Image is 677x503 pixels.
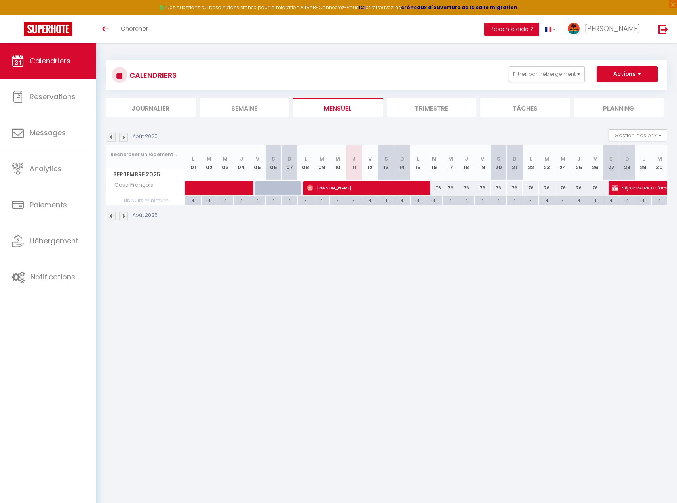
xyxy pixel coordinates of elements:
th: 01 [185,145,202,181]
th: 07 [281,145,298,181]
abbr: J [577,155,580,163]
div: 4 [571,196,587,204]
p: Août 2025 [133,133,158,140]
span: [PERSON_NAME] [307,180,426,195]
span: Réservations [30,92,76,101]
img: logout [658,24,668,34]
abbr: J [352,155,356,163]
th: 10 [330,145,346,181]
a: ... [PERSON_NAME] [562,15,650,43]
div: 4 [619,196,635,204]
span: Notifications [30,272,75,282]
abbr: L [530,155,532,163]
div: 4 [458,196,474,204]
div: 4 [635,196,651,204]
strong: créneaux d'ouverture de la salle migration [401,4,517,11]
abbr: J [465,155,468,163]
p: Août 2025 [133,212,158,219]
button: Gestion des prix [609,129,667,141]
span: Chercher [121,24,148,33]
abbr: S [272,155,275,163]
abbr: M [544,155,549,163]
th: 13 [378,145,394,181]
th: 17 [442,145,458,181]
th: 30 [651,145,667,181]
th: 02 [201,145,217,181]
div: 76 [491,181,507,195]
abbr: V [368,155,372,163]
div: 4 [539,196,555,204]
abbr: S [497,155,500,163]
div: 76 [523,181,539,195]
abbr: V [593,155,597,163]
th: 28 [619,145,635,181]
th: 05 [249,145,266,181]
th: 22 [523,145,539,181]
th: 19 [474,145,491,181]
abbr: S [384,155,388,163]
img: ... [568,23,580,34]
div: 76 [571,181,587,195]
div: 4 [266,196,281,204]
div: 4 [249,196,265,204]
div: 4 [426,196,442,204]
abbr: M [448,155,453,163]
span: Calendriers [30,56,70,66]
div: 4 [652,196,667,204]
th: 25 [571,145,587,181]
th: 20 [491,145,507,181]
li: Planning [574,98,664,117]
a: ICI [359,4,366,11]
div: 4 [411,196,426,204]
div: 76 [507,181,523,195]
div: 4 [475,196,491,204]
div: 4 [282,196,298,204]
span: Analytics [30,164,62,174]
th: 21 [507,145,523,181]
abbr: D [400,155,404,163]
abbr: V [256,155,259,163]
div: 4 [362,196,378,204]
div: 4 [346,196,362,204]
li: Semaine [200,98,289,117]
th: 09 [314,145,330,181]
th: 23 [539,145,555,181]
span: Hébergement [30,236,78,246]
th: 04 [233,145,249,181]
li: Journalier [106,98,196,117]
div: 76 [458,181,475,195]
div: 76 [426,181,443,195]
abbr: M [335,155,340,163]
abbr: L [192,155,194,163]
th: 14 [394,145,410,181]
span: Paiements [30,200,67,210]
div: 4 [217,196,233,204]
div: 4 [507,196,523,204]
div: 4 [587,196,603,204]
span: Nb Nuits minimum [106,196,185,205]
abbr: M [432,155,437,163]
button: Filtrer par hébergement [509,66,585,82]
div: 4 [523,196,539,204]
div: 4 [394,196,410,204]
abbr: L [417,155,419,163]
button: Actions [597,66,658,82]
div: 76 [442,181,458,195]
th: 27 [603,145,619,181]
th: 11 [346,145,362,181]
div: 4 [491,196,507,204]
abbr: V [481,155,484,163]
button: Besoin d'aide ? [484,23,539,36]
th: 15 [410,145,426,181]
div: 4 [555,196,571,204]
abbr: M [207,155,211,163]
abbr: J [240,155,243,163]
h3: CALENDRIERS [127,66,177,84]
div: 76 [555,181,571,195]
th: 08 [298,145,314,181]
abbr: D [625,155,629,163]
img: Super Booking [24,22,72,36]
div: 4 [443,196,458,204]
span: Messages [30,128,66,138]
